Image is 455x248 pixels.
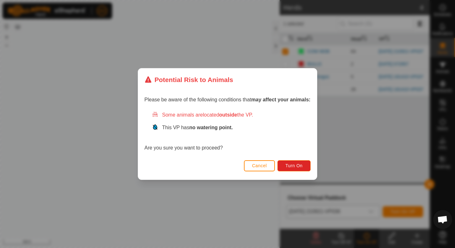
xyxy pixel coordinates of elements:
[244,160,275,171] button: Cancel
[144,75,233,85] div: Potential Risk to Animals
[162,125,233,130] span: This VP has
[189,125,233,130] strong: no watering point.
[219,112,237,118] strong: outside
[252,163,267,168] span: Cancel
[278,160,311,171] button: Turn On
[144,97,311,102] span: Please be aware of the following conditions that
[144,111,311,152] div: Are you sure you want to proceed?
[433,210,452,229] div: Open chat
[251,97,311,102] strong: may affect your animals:
[286,163,303,168] span: Turn On
[152,111,311,119] div: Some animals are
[203,112,253,118] span: located the VP.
